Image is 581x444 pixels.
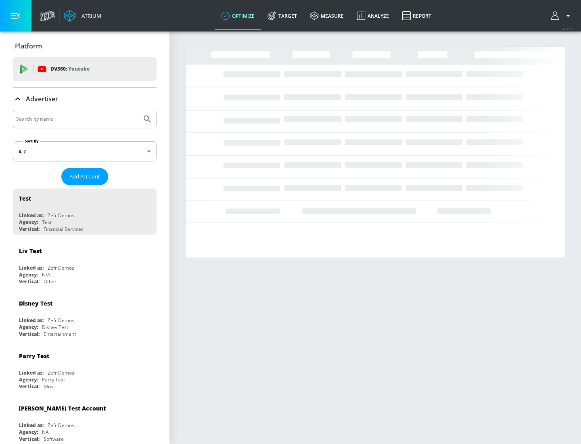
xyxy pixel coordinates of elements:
[78,12,101,19] div: Atrium
[42,271,50,278] div: N/A
[42,376,65,383] div: Parry Test
[50,65,90,73] p: DV360:
[261,1,303,30] a: Target
[303,1,350,30] a: measure
[26,94,58,103] p: Advertiser
[19,331,40,337] div: Vertical:
[48,264,74,271] div: Zefr Demos
[19,436,40,442] div: Vertical:
[64,10,101,22] a: Atrium
[13,241,157,287] div: Liv TestLinked as:Zefr DemosAgency:N/AVertical:Other
[42,324,68,331] div: Disney Test
[350,1,395,30] a: Analyze
[19,271,38,278] div: Agency:
[61,168,108,185] button: Add Account
[19,429,38,436] div: Agency:
[19,195,31,202] div: Test
[44,383,57,390] div: Music
[395,1,438,30] a: Report
[42,219,52,226] div: Test
[44,226,84,232] div: Financial Services
[19,404,106,412] div: [PERSON_NAME] Test Account
[13,346,157,392] div: Parry TestLinked as:Zefr DemosAgency:Parry TestVertical:Music
[48,212,74,219] div: Zefr Demos
[13,188,157,235] div: TestLinked as:Zefr DemosAgency:TestVertical:Financial Services
[13,35,157,57] div: Platform
[19,278,40,285] div: Vertical:
[19,324,38,331] div: Agency:
[13,88,157,110] div: Advertiser
[69,172,100,181] span: Add Account
[19,317,44,324] div: Linked as:
[19,247,42,255] div: Liv Test
[48,317,74,324] div: Zefr Demos
[44,331,76,337] div: Entertainment
[13,293,157,339] div: Disney TestLinked as:Zefr DemosAgency:Disney TestVertical:Entertainment
[23,138,40,144] label: Sort By
[19,264,44,271] div: Linked as:
[15,42,42,50] p: Platform
[42,429,49,436] div: NA
[19,352,49,360] div: Parry Test
[13,57,157,81] div: DV360: Youtube
[44,436,64,442] div: Software
[19,422,44,429] div: Linked as:
[19,219,38,226] div: Agency:
[48,369,74,376] div: Zefr Demos
[19,212,44,219] div: Linked as:
[19,383,40,390] div: Vertical:
[68,65,90,73] p: Youtube
[19,376,38,383] div: Agency:
[562,27,573,31] span: v 4.32.0
[19,226,40,232] div: Vertical:
[48,422,74,429] div: Zefr Demos
[13,141,157,161] div: A-Z
[19,299,52,307] div: Disney Test
[16,114,138,124] input: Search by name
[44,278,56,285] div: Other
[19,369,44,376] div: Linked as:
[215,1,261,30] a: optimize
